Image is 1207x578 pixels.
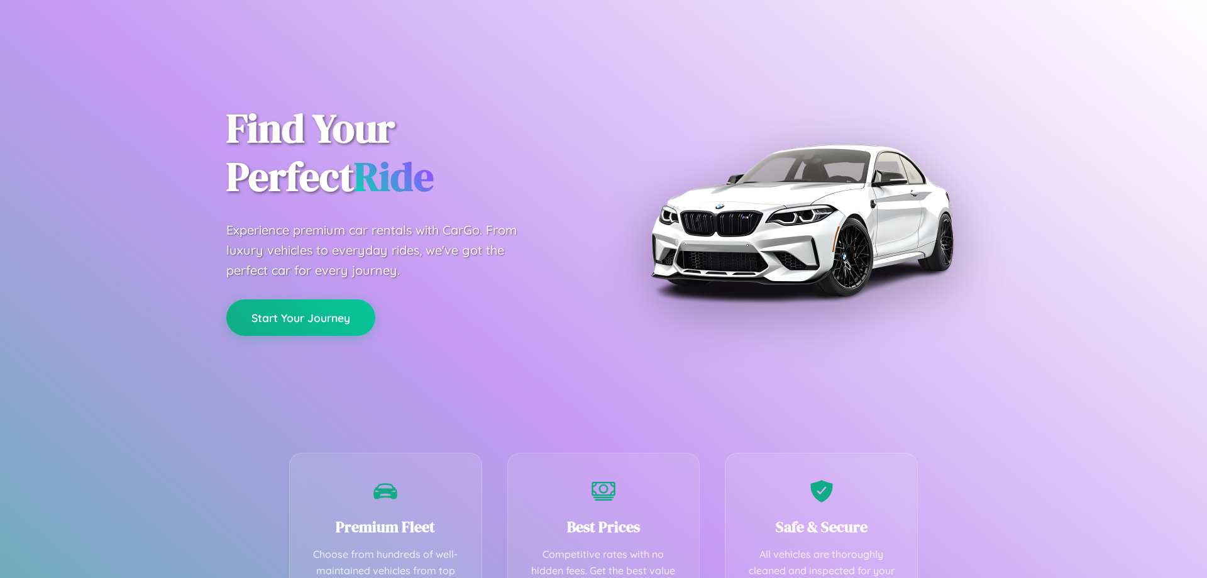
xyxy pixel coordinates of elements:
[309,516,463,537] h3: Premium Fleet
[644,63,959,377] img: Premium BMW car rental vehicle
[744,516,898,537] h3: Safe & Secure
[354,149,434,204] span: Ride
[226,220,541,281] p: Experience premium car rentals with CarGo. From luxury vehicles to everyday rides, we've got the ...
[226,299,375,336] button: Start Your Journey
[527,516,681,537] h3: Best Prices
[226,104,585,201] h1: Find Your Perfect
